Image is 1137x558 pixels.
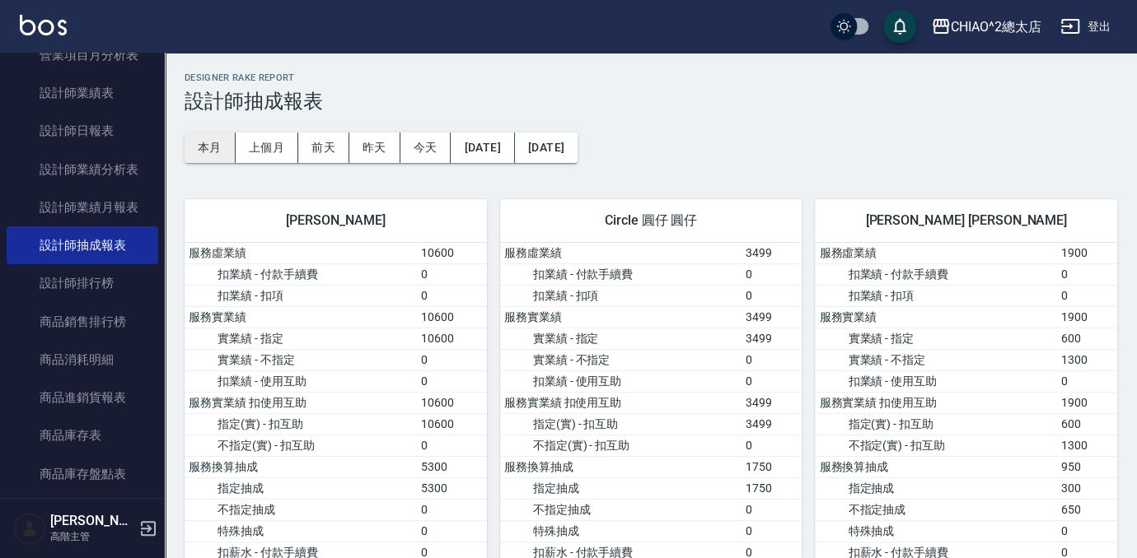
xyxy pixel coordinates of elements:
[500,328,742,349] td: 實業績 - 指定
[185,243,417,264] td: 服務虛業績
[451,133,514,163] button: [DATE]
[500,263,742,285] td: 扣業績 - 付款手續費
[815,328,1056,349] td: 實業績 - 指定
[520,212,783,229] span: Circle 圓仔 圓仔
[400,133,452,163] button: 今天
[349,133,400,163] button: 昨天
[815,306,1056,328] td: 服務實業績
[417,349,486,370] td: 0
[815,285,1056,306] td: 扣業績 - 扣項
[1056,477,1117,499] td: 300
[1056,328,1117,349] td: 600
[1056,520,1117,542] td: 0
[815,413,1056,435] td: 指定(實) - 扣互助
[417,392,486,413] td: 10600
[742,435,802,456] td: 0
[185,392,417,413] td: 服務實業績 扣使用互助
[883,10,916,43] button: save
[815,243,1056,264] td: 服務虛業績
[7,74,158,112] a: 設計師業績表
[815,499,1056,520] td: 不指定抽成
[417,263,486,285] td: 0
[742,328,802,349] td: 3499
[924,10,1048,44] button: CHIAO^2總太店
[500,285,742,306] td: 扣業績 - 扣項
[1056,499,1117,520] td: 650
[500,499,742,520] td: 不指定抽成
[185,328,417,349] td: 實業績 - 指定
[185,520,417,542] td: 特殊抽成
[742,306,802,328] td: 3499
[185,285,417,306] td: 扣業績 - 扣項
[742,243,802,264] td: 3499
[742,499,802,520] td: 0
[185,499,417,520] td: 不指定抽成
[742,370,802,392] td: 0
[7,264,158,302] a: 設計師排行榜
[1056,285,1117,306] td: 0
[1056,413,1117,435] td: 600
[815,456,1056,477] td: 服務換算抽成
[742,456,802,477] td: 1750
[298,133,349,163] button: 前天
[417,456,486,477] td: 5300
[742,392,802,413] td: 3499
[500,413,742,435] td: 指定(實) - 扣互助
[7,303,158,341] a: 商品銷售排行榜
[815,435,1056,456] td: 不指定(實) - 扣互助
[815,520,1056,542] td: 特殊抽成
[815,477,1056,499] td: 指定抽成
[1056,243,1117,264] td: 1900
[50,513,134,529] h5: [PERSON_NAME]
[185,413,417,435] td: 指定(實) - 扣互助
[7,455,158,493] a: 商品庫存盤點表
[742,413,802,435] td: 3499
[500,392,742,413] td: 服務實業績 扣使用互助
[185,263,417,285] td: 扣業績 - 付款手續費
[7,226,158,264] a: 設計師抽成報表
[835,212,1097,229] span: [PERSON_NAME] [PERSON_NAME]
[417,477,486,499] td: 5300
[742,349,802,370] td: 0
[1056,435,1117,456] td: 1300
[7,341,158,379] a: 商品消耗明細
[185,306,417,328] td: 服務實業績
[185,72,1117,83] h2: Designer Rake Report
[185,456,417,477] td: 服務換算抽成
[500,456,742,477] td: 服務換算抽成
[185,349,417,370] td: 實業績 - 不指定
[7,416,158,454] a: 商品庫存表
[500,370,742,392] td: 扣業績 - 使用互助
[1056,263,1117,285] td: 0
[417,499,486,520] td: 0
[1054,12,1117,42] button: 登出
[815,370,1056,392] td: 扣業績 - 使用互助
[185,90,1117,113] h3: 設計師抽成報表
[185,477,417,499] td: 指定抽成
[7,36,158,74] a: 營業項目月分析表
[500,477,742,499] td: 指定抽成
[13,512,46,545] img: Person
[7,188,158,226] a: 設計師業績月報表
[7,493,158,531] a: 會員卡銷售報表
[7,151,158,188] a: 設計師業績分析表
[7,112,158,150] a: 設計師日報表
[204,212,467,229] span: [PERSON_NAME]
[500,520,742,542] td: 特殊抽成
[500,306,742,328] td: 服務實業績
[951,16,1041,37] div: CHIAO^2總太店
[1056,392,1117,413] td: 1900
[742,263,802,285] td: 0
[7,379,158,416] a: 商品進銷貨報表
[185,133,236,163] button: 本月
[417,370,486,392] td: 0
[515,133,578,163] button: [DATE]
[815,392,1056,413] td: 服務實業績 扣使用互助
[500,349,742,370] td: 實業績 - 不指定
[236,133,298,163] button: 上個月
[185,370,417,392] td: 扣業績 - 使用互助
[815,349,1056,370] td: 實業績 - 不指定
[1056,349,1117,370] td: 1300
[1056,370,1117,392] td: 0
[742,285,802,306] td: 0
